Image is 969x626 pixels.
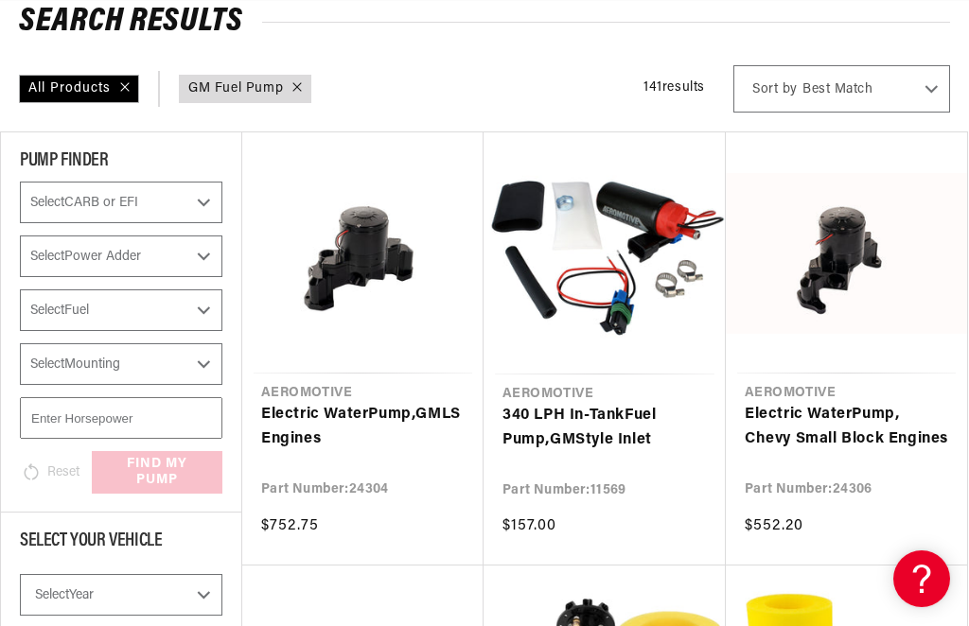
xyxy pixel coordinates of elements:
[20,531,222,555] div: Select Your Vehicle
[752,80,798,99] span: Sort by
[20,397,222,439] input: Enter Horsepower
[745,403,948,451] a: Electric WaterPump, Chevy Small Block Engines
[20,289,222,331] select: Fuel
[20,151,109,170] span: PUMP FINDER
[733,65,950,113] select: Sort by
[643,80,705,95] span: 141 results
[261,403,465,451] a: Electric WaterPump,GMLS Engines
[20,574,222,616] select: Year
[20,235,222,277] select: Power Adder
[19,75,139,103] div: All Products
[502,404,707,452] a: 340 LPH In-TankFuel Pump,GMStyle Inlet
[20,182,222,223] select: CARB or EFI
[20,343,222,385] select: Mounting
[188,78,283,99] a: GM Fuel Pump
[19,8,950,38] h2: Search Results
